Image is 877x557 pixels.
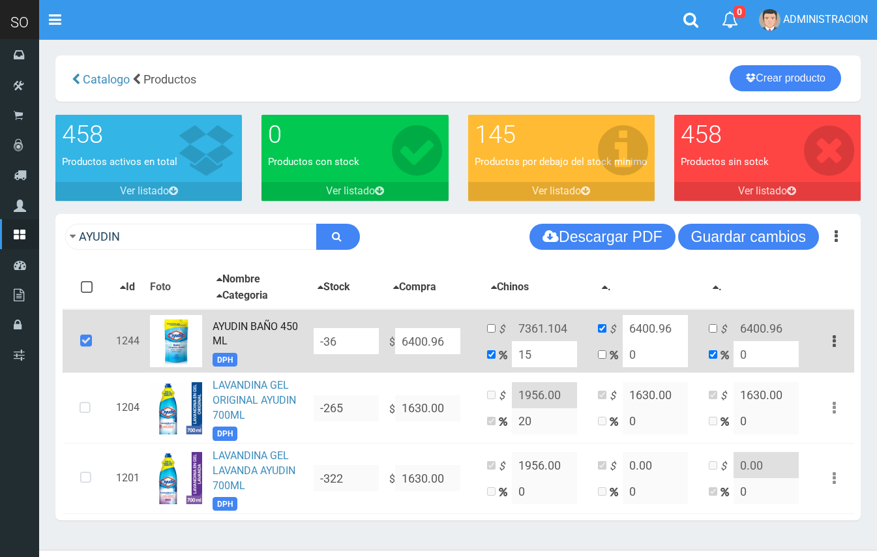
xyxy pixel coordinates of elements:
[116,279,139,295] button: Id
[674,182,861,201] a: Ver listado
[143,72,196,86] span: Productos
[55,182,242,201] a: Ver listado
[384,443,482,513] td: $
[499,322,512,337] i: $
[80,72,130,86] a: Catalogo
[783,13,868,25] span: ADMINISTRACION
[759,9,780,31] img: User Image
[213,320,298,348] a: AYUDIN BAÑO 450 ML
[326,185,375,197] font: Ver listado
[734,6,745,18] span: 0
[268,120,282,149] font: 0
[111,443,145,513] td: 1201
[213,449,295,492] a: LAVANDINA GEL LAVANDA AYUDIN 700ML
[213,288,272,304] button: Categoria
[213,427,237,440] span: DPH
[738,185,787,197] font: Ver listado
[213,379,296,421] a: LAVANDINA GEL ORIGINAL AYUDIN 700ML
[261,182,448,201] a: Ver listado
[213,271,264,288] button: Nombre
[120,185,169,197] font: Ver listado
[610,322,623,337] i: $
[499,389,512,404] i: $
[610,389,623,404] i: $
[709,279,726,295] button: .
[384,373,482,444] td: $
[721,459,734,474] i: $
[610,459,623,474] i: $
[487,279,533,295] button: Chinos
[268,156,359,168] font: Productos con stock
[475,156,647,168] font: Productos por debajo del stock minimo
[62,156,177,168] font: Productos activos en total
[730,65,841,91] a: Crear producto
[150,382,202,434] img: ...
[62,120,103,149] font: 458
[499,459,512,474] i: $
[721,322,734,337] i: $
[111,373,145,444] td: 1204
[213,353,237,367] span: DPH
[389,279,440,295] button: Compra
[721,389,734,404] i: $
[598,279,615,295] button: .
[681,120,722,149] font: 458
[468,182,655,201] a: Ver listado
[83,72,130,86] span: Catalogo
[150,452,202,504] img: ...
[475,120,516,149] font: 145
[150,315,202,367] img: ...
[314,279,354,295] button: Stock
[384,309,482,373] td: $
[529,224,675,250] button: Descargar PDF
[145,266,207,310] th: Foto
[532,185,581,197] font: Ver listado
[111,309,145,373] td: 1244
[678,224,819,250] button: Guardar cambios
[681,156,769,168] font: Productos sin sotck
[65,224,317,250] input: Ingrese su busqueda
